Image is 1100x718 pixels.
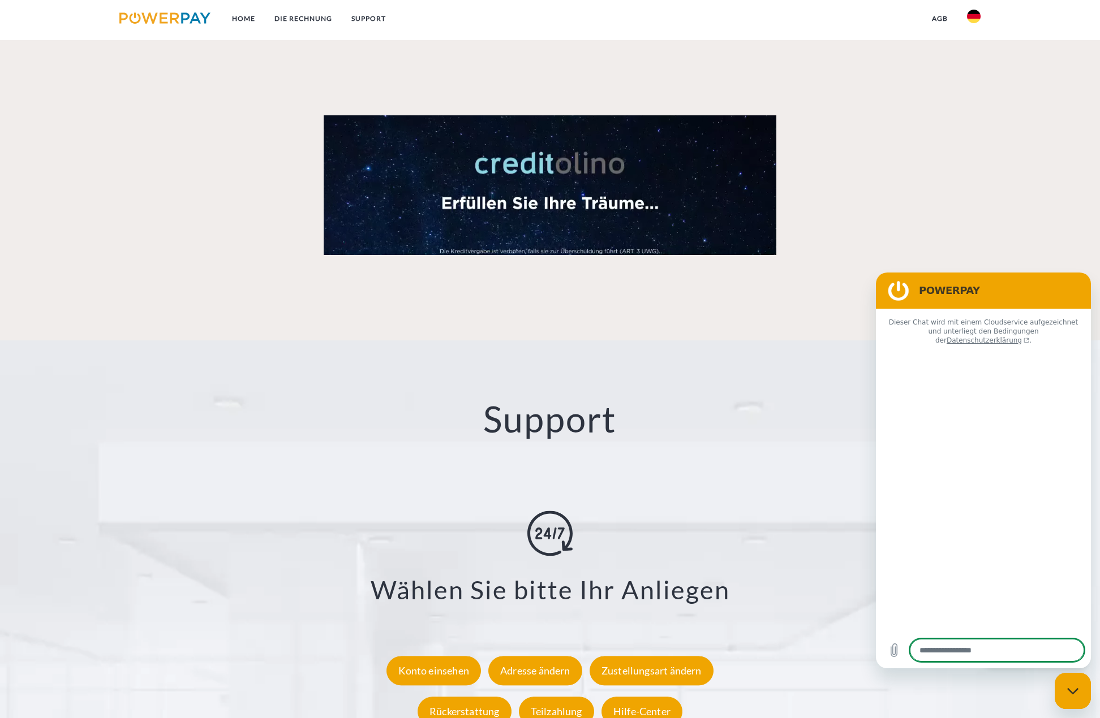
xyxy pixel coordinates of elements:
[119,12,210,24] img: logo-powerpay.svg
[876,273,1091,668] iframe: Messaging-Fenster
[590,656,714,685] div: Zustellungsart ändern
[967,10,981,23] img: de
[527,511,573,556] img: online-shopping.svg
[922,8,957,29] a: agb
[222,8,265,29] a: Home
[386,656,481,685] div: Konto einsehen
[55,397,1045,442] h2: Support
[485,664,585,677] a: Adresse ändern
[265,8,342,29] a: DIE RECHNUNG
[342,8,396,29] a: SUPPORT
[153,115,947,255] a: Fallback Image
[516,705,597,717] a: Teilzahlung
[587,664,716,677] a: Zustellungsart ändern
[69,574,1031,605] h3: Wählen Sie bitte Ihr Anliegen
[415,705,514,717] a: Rückerstattung
[384,664,484,677] a: Konto einsehen
[599,705,685,717] a: Hilfe-Center
[1055,673,1091,709] iframe: Schaltfläche zum Öffnen des Messaging-Fensters; Konversation läuft
[488,656,582,685] div: Adresse ändern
